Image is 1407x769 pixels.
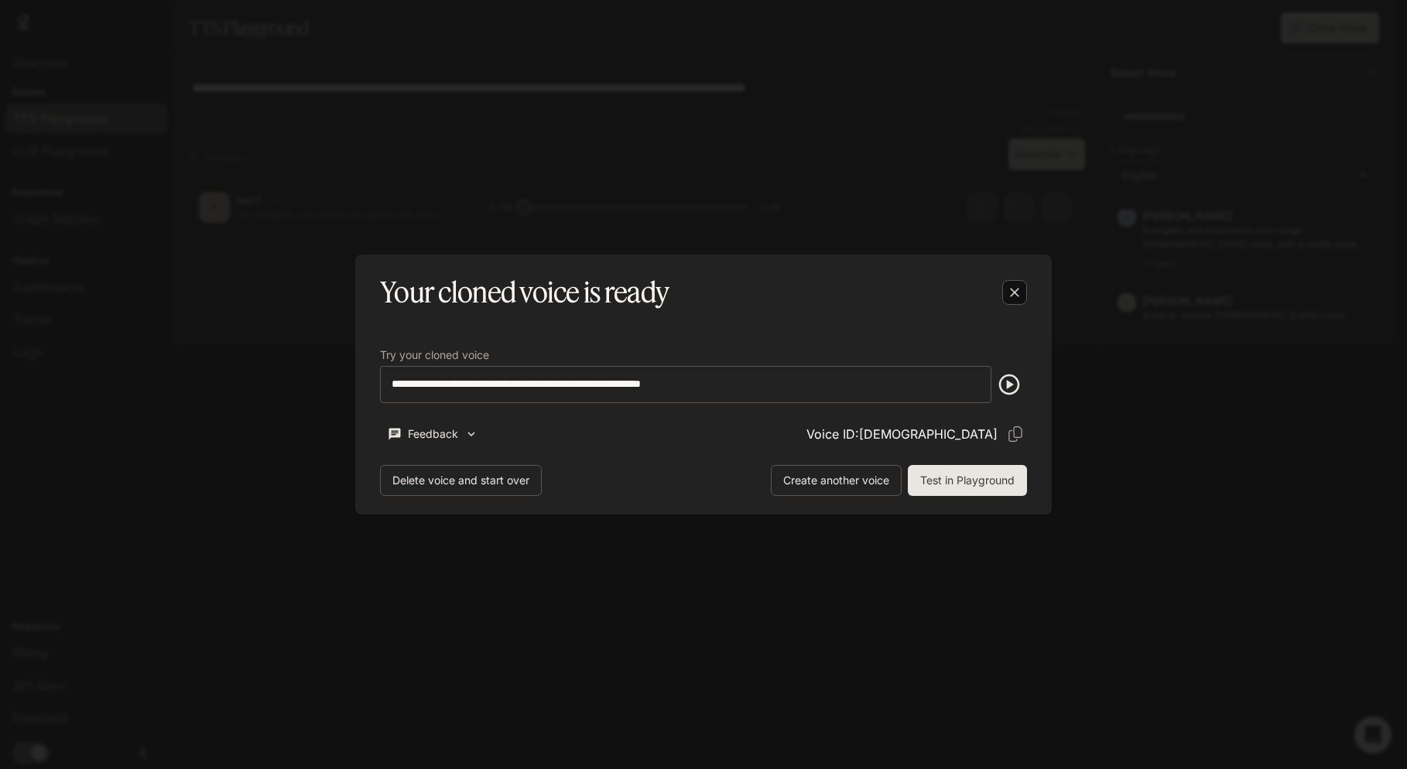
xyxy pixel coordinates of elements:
button: Test in Playground [908,465,1027,496]
p: Try your cloned voice [380,350,489,361]
button: Create another voice [771,465,902,496]
h5: Your cloned voice is ready [380,273,669,312]
p: Voice ID: [DEMOGRAPHIC_DATA] [806,425,998,443]
button: Copy Voice ID [1004,422,1027,446]
button: Delete voice and start over [380,465,542,496]
button: Feedback [380,422,485,447]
